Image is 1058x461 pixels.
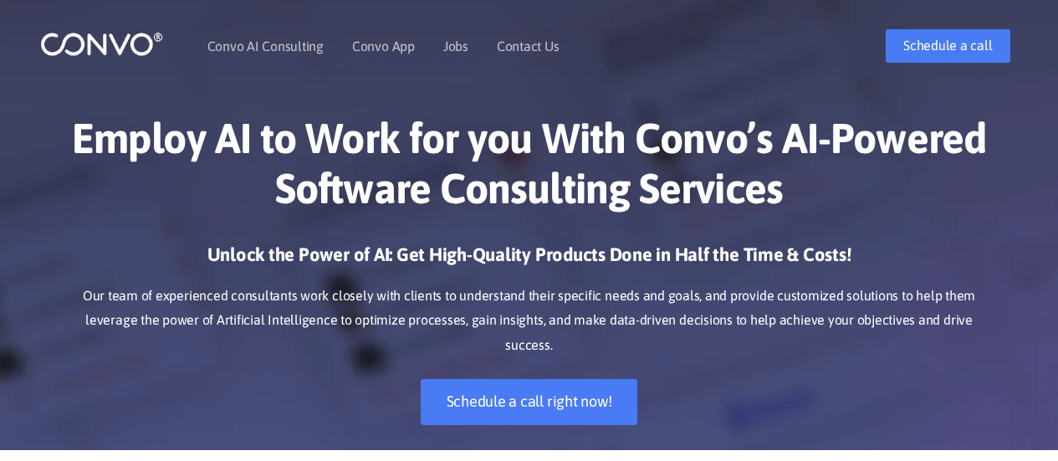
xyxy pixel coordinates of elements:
[421,379,638,425] a: Schedule a call right now!
[65,243,994,279] h3: Unlock the Power of AI: Get High-Quality Products Done in Half the Time & Costs!
[886,29,1009,63] a: Schedule a call
[65,284,994,359] p: Our team of experienced consultants work closely with clients to understand their specific needs ...
[65,113,994,226] h1: Employ AI to Work for you With Convo’s AI-Powered Software Consulting Services
[40,31,163,57] img: logo_1.png
[207,39,324,53] a: Convo AI Consulting
[352,39,415,53] a: Convo App
[497,39,560,53] a: Contact Us
[443,39,468,53] a: Jobs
